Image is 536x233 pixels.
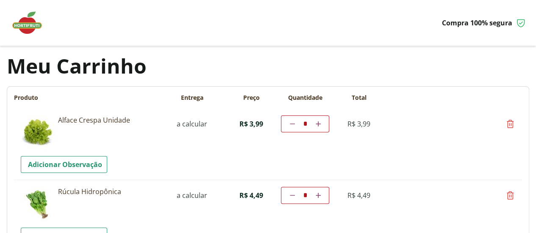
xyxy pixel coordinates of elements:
[10,10,53,36] img: logo Hortifruti
[21,156,107,173] a: Adicionar Observação
[329,93,389,102] th: Total
[21,115,55,149] img: Alface Crespa Unidade
[281,93,329,102] th: Quantidade
[177,191,207,200] span: a calcular
[347,119,370,129] span: R$ 3,99
[222,93,281,102] th: Preço
[442,18,512,27] span: Compra 100% segura
[7,56,529,76] h1: Meu Carrinho
[58,115,166,125] a: Alface Crespa Unidade
[162,93,222,102] th: Entrega
[239,191,263,200] span: R$ 4,49
[21,187,55,221] img: Rúcula Hidropônica
[14,93,162,102] th: Produto
[58,187,166,196] a: Rúcula Hidropônica
[239,119,263,129] span: R$ 3,99
[347,191,370,200] span: R$ 4,49
[177,119,207,129] span: a calcular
